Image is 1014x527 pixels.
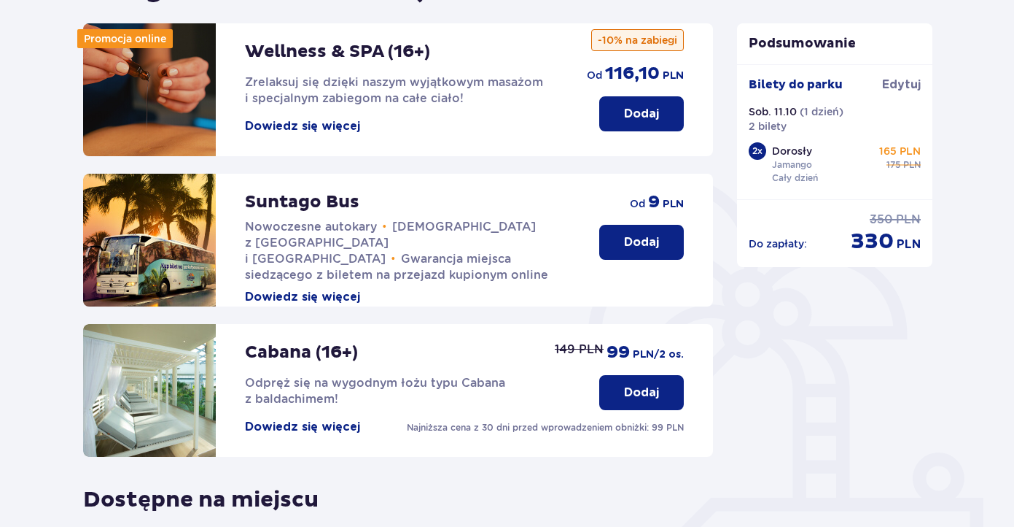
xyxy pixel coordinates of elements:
[800,104,843,119] p: ( 1 dzień )
[245,376,505,406] span: Odpręż się na wygodnym łożu typu Cabana z baldachimem!
[749,236,807,251] p: Do zapłaty :
[245,289,360,305] button: Dowiedz się więcej
[633,347,684,362] span: PLN /2 os.
[83,324,216,457] img: attraction
[870,212,893,228] span: 350
[245,118,360,134] button: Dowiedz się więcej
[896,212,921,228] span: PLN
[245,41,430,63] p: Wellness & SPA (16+)
[749,104,797,119] p: Sob. 11.10
[245,220,537,266] span: [DEMOGRAPHIC_DATA] z [GEOGRAPHIC_DATA] i [GEOGRAPHIC_DATA]
[879,144,921,158] p: 165 PLN
[77,29,173,48] div: Promocja online
[903,158,921,172] span: PLN
[648,191,660,213] span: 9
[245,419,360,435] button: Dowiedz się więcej
[772,172,818,185] p: Cały dzień
[407,421,684,434] p: Najniższa cena z 30 dni przed wprowadzeniem obniżki: 99 PLN
[245,342,358,363] p: Cabana (16+)
[555,342,604,358] p: 149 PLN
[663,69,684,83] span: PLN
[624,106,659,122] p: Dodaj
[663,197,684,212] span: PLN
[882,77,921,93] span: Edytuj
[391,252,396,266] span: •
[245,220,377,234] span: Nowoczesne autokary
[83,174,216,307] img: attraction
[599,96,684,131] button: Dodaj
[83,23,216,156] img: attraction
[599,225,684,260] button: Dodaj
[245,75,543,105] span: Zrelaksuj się dzięki naszym wyjątkowym masażom i specjalnym zabiegom na całe ciało!
[897,236,921,253] span: PLN
[749,142,766,160] div: 2 x
[886,158,900,172] span: 175
[607,342,630,363] span: 99
[624,234,659,250] p: Dodaj
[605,63,660,85] span: 116,10
[591,29,684,51] p: -10% na zabiegi
[630,196,645,211] span: od
[851,228,894,255] span: 330
[772,144,812,158] p: Dorosły
[383,220,387,234] span: •
[245,191,359,213] p: Suntago Bus
[599,375,684,410] button: Dodaj
[772,158,812,172] p: Jamango
[737,35,932,53] p: Podsumowanie
[624,385,659,401] p: Dodaj
[749,119,787,134] p: 2 bilety
[587,68,602,82] span: od
[749,77,843,93] p: Bilety do parku
[83,474,319,514] p: Dostępne na miejscu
